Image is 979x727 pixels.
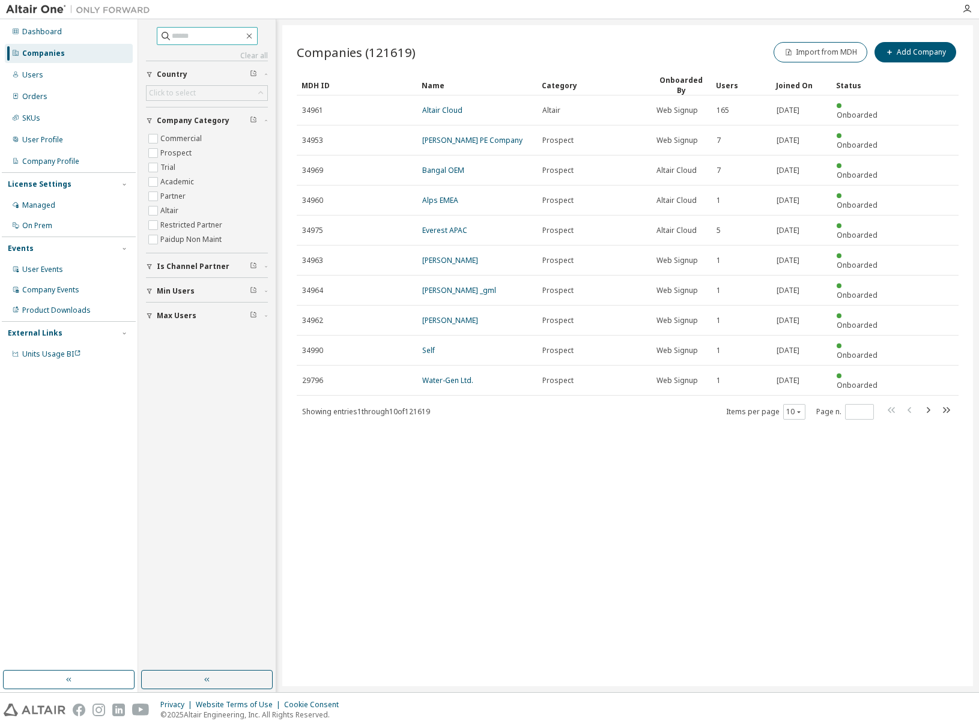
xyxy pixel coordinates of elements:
[160,700,196,710] div: Privacy
[250,262,257,271] span: Clear filter
[157,311,196,321] span: Max Users
[656,286,698,295] span: Web Signup
[717,166,721,175] span: 7
[22,201,55,210] div: Managed
[302,136,323,145] span: 34953
[302,166,323,175] span: 34969
[297,44,416,61] span: Companies (121619)
[717,346,721,355] span: 1
[8,179,71,189] div: License Settings
[656,166,697,175] span: Altair Cloud
[22,113,40,123] div: SKUs
[837,320,877,330] span: Onboarded
[302,346,323,355] span: 34990
[837,380,877,390] span: Onboarded
[302,376,323,385] span: 29796
[302,226,323,235] span: 34975
[874,42,956,62] button: Add Company
[250,311,257,321] span: Clear filter
[837,110,877,120] span: Onboarded
[656,346,698,355] span: Web Signup
[149,88,196,98] div: Click to select
[146,107,268,134] button: Company Category
[777,226,799,235] span: [DATE]
[422,225,467,235] a: Everest APAC
[132,704,150,716] img: youtube.svg
[422,135,523,145] a: [PERSON_NAME] PE Company
[22,221,52,231] div: On Prem
[157,262,229,271] span: Is Channel Partner
[146,253,268,280] button: Is Channel Partner
[22,92,47,101] div: Orders
[837,200,877,210] span: Onboarded
[22,349,81,359] span: Units Usage BI
[777,256,799,265] span: [DATE]
[302,256,323,265] span: 34963
[160,218,225,232] label: Restricted Partner
[777,316,799,325] span: [DATE]
[656,376,698,385] span: Web Signup
[422,195,458,205] a: Alps EMEA
[22,135,63,145] div: User Profile
[777,346,799,355] span: [DATE]
[776,76,826,95] div: Joined On
[160,160,178,175] label: Trial
[542,76,646,95] div: Category
[160,189,188,204] label: Partner
[422,375,473,385] a: Water-Gen Ltd.
[250,286,257,296] span: Clear filter
[837,170,877,180] span: Onboarded
[542,286,574,295] span: Prospect
[837,290,877,300] span: Onboarded
[542,196,574,205] span: Prospect
[157,70,187,79] span: Country
[422,315,478,325] a: [PERSON_NAME]
[302,196,323,205] span: 34960
[160,710,346,720] p: © 2025 Altair Engineering, Inc. All Rights Reserved.
[250,70,257,79] span: Clear filter
[726,404,805,420] span: Items per page
[717,106,729,115] span: 165
[160,204,181,218] label: Altair
[73,704,85,716] img: facebook.svg
[196,700,284,710] div: Website Terms of Use
[774,42,867,62] button: Import from MDH
[777,286,799,295] span: [DATE]
[542,136,574,145] span: Prospect
[157,286,195,296] span: Min Users
[656,136,698,145] span: Web Signup
[422,105,462,115] a: Altair Cloud
[777,166,799,175] span: [DATE]
[302,406,430,417] span: Showing entries 1 through 10 of 121619
[160,131,204,146] label: Commercial
[777,376,799,385] span: [DATE]
[422,165,464,175] a: Bangal OEM
[777,136,799,145] span: [DATE]
[8,244,34,253] div: Events
[284,700,346,710] div: Cookie Consent
[837,350,877,360] span: Onboarded
[157,116,229,125] span: Company Category
[4,704,65,716] img: altair_logo.svg
[656,196,697,205] span: Altair Cloud
[302,316,323,325] span: 34962
[160,175,196,189] label: Academic
[22,306,91,315] div: Product Downloads
[777,106,799,115] span: [DATE]
[656,75,706,95] div: Onboarded By
[92,704,105,716] img: instagram.svg
[302,76,412,95] div: MDH ID
[542,166,574,175] span: Prospect
[816,404,874,420] span: Page n.
[656,316,698,325] span: Web Signup
[422,285,496,295] a: [PERSON_NAME] _gml
[542,106,560,115] span: Altair
[146,278,268,304] button: Min Users
[837,230,877,240] span: Onboarded
[422,345,435,355] a: Self
[22,27,62,37] div: Dashboard
[302,286,323,295] span: 34964
[22,265,63,274] div: User Events
[302,106,323,115] span: 34961
[717,376,721,385] span: 1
